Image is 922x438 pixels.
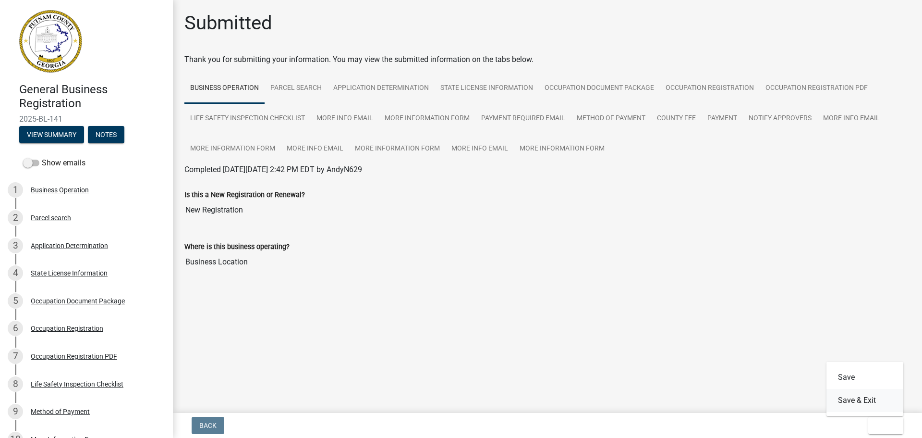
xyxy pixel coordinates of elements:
label: Show emails [23,157,85,169]
button: Save & Exit [826,389,903,412]
span: 2025-BL-141 [19,114,154,124]
a: Method of Payment [571,103,651,134]
h4: General Business Registration [19,83,165,111]
span: Completed [DATE][DATE] 2:42 PM EDT by AndyN629 [184,165,362,174]
a: Occupation Registration PDF [760,73,873,104]
div: 5 [8,293,23,309]
button: Notes [88,126,124,143]
img: Putnam County, Georgia [19,10,82,73]
div: 3 [8,238,23,253]
a: More Info Email [817,103,886,134]
button: Exit [868,417,903,434]
div: 4 [8,265,23,281]
div: Exit [826,362,903,416]
a: More Information Form [184,134,281,164]
div: 6 [8,321,23,336]
a: Parcel search [265,73,328,104]
wm-modal-confirm: Notes [88,131,124,139]
a: More Information Form [514,134,610,164]
div: 9 [8,404,23,419]
div: Method of Payment [31,408,90,415]
button: View Summary [19,126,84,143]
div: Business Operation [31,187,89,193]
span: Exit [876,422,890,429]
wm-modal-confirm: Summary [19,131,84,139]
a: Occupation Registration [660,73,760,104]
button: Save [826,366,903,389]
div: Occupation Registration [31,325,103,332]
a: More Info Email [446,134,514,164]
a: County Fee [651,103,702,134]
label: Is this a New Registration or Renewal? [184,192,305,199]
div: State License Information [31,270,108,276]
a: More Info Email [281,134,349,164]
div: Occupation Document Package [31,298,125,304]
a: Life Safety Inspection Checklist [184,103,311,134]
div: 8 [8,376,23,392]
span: Back [199,422,217,429]
button: Back [192,417,224,434]
a: More Information Form [379,103,475,134]
a: Payment [702,103,743,134]
div: Thank you for submitting your information. You may view the submitted information on the tabs below. [184,54,910,65]
a: More Information Form [349,134,446,164]
a: Payment Required Email [475,103,571,134]
div: Parcel search [31,214,71,221]
div: 7 [8,349,23,364]
div: 2 [8,210,23,225]
h1: Submitted [184,12,272,35]
a: More Info Email [311,103,379,134]
a: State License Information [435,73,539,104]
div: Life Safety Inspection Checklist [31,381,123,388]
a: Notify Approvers [743,103,817,134]
div: 1 [8,182,23,198]
div: Occupation Registration PDF [31,353,117,360]
a: Application Determination [328,73,435,104]
a: Business Operation [184,73,265,104]
a: Occupation Document Package [539,73,660,104]
div: Application Determination [31,242,108,249]
label: Where is this business operating? [184,244,290,250]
